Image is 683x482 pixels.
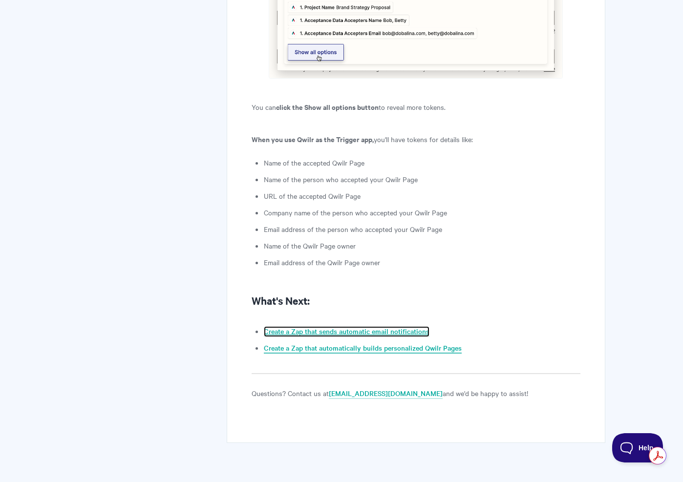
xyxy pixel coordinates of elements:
h2: What's Next: [252,293,580,308]
a: Create a Zap that automatically builds personalized Qwilr Pages [264,343,462,354]
li: URL of the accepted Qwilr Page [264,190,580,202]
p: You can to reveal more tokens. [252,101,580,113]
a: Create a Zap that sends automatic email notifications [264,326,429,337]
li: Name of the accepted Qwilr Page [264,157,580,168]
li: Company name of the person who accepted your Qwilr Page [264,207,580,218]
a: [EMAIL_ADDRESS][DOMAIN_NAME] [329,388,443,399]
li: Email address of the Qwilr Page owner [264,256,580,268]
strong: click the Show all options button [276,102,379,112]
iframe: Toggle Customer Support [612,433,663,462]
li: Email address of the person who accepted your Qwilr Page [264,223,580,235]
li: Name of the person who accepted your Qwilr Page [264,173,580,185]
li: Name of the Qwilr Page owner [264,240,580,251]
p: you'll have tokens for details like: [252,133,580,145]
strong: When you use Qwilr as the Trigger app, [252,134,374,144]
p: Questions? Contact us at and we'd be happy to assist! [252,387,580,399]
